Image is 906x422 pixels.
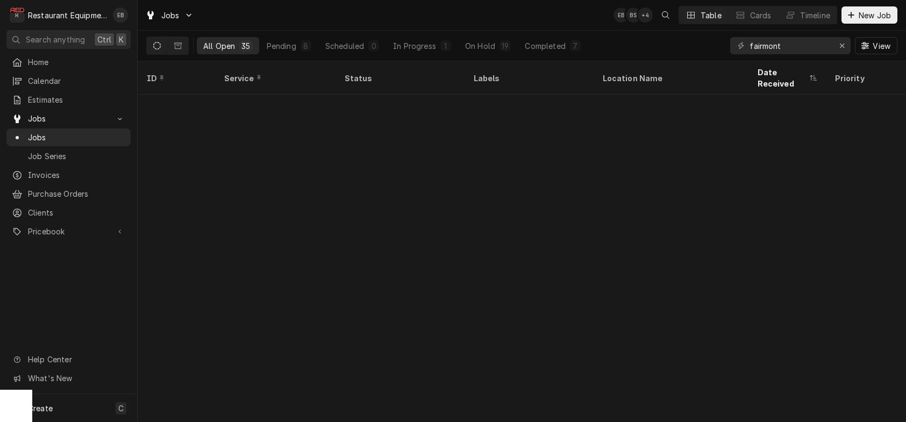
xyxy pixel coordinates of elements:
a: Job Series [6,147,131,165]
span: Home [28,56,125,68]
a: Clients [6,204,131,221]
a: Go to Pricebook [6,223,131,240]
div: 19 [502,40,509,52]
div: Date Received [757,67,807,89]
span: Search anything [26,34,85,45]
span: C [118,403,124,414]
a: Jobs [6,128,131,146]
a: Invoices [6,166,131,184]
div: EB [613,8,629,23]
div: Bryan Sanders's Avatar [626,8,641,23]
div: BS [626,8,641,23]
div: Restaurant Equipment Diagnostics's Avatar [10,8,25,23]
a: Home [6,53,131,71]
a: Purchase Orders [6,185,131,203]
a: Go to Jobs [141,6,198,24]
span: View [871,40,893,52]
span: Clients [28,207,125,218]
div: In Progress [393,40,436,52]
span: Create [28,404,53,413]
div: Location Name [602,73,738,84]
div: Service [224,73,325,84]
a: Go to Jobs [6,110,131,127]
div: 1 [443,40,449,52]
div: Priority [834,73,893,84]
div: On Hold [465,40,495,52]
div: All Open [203,40,235,52]
input: Keyword search [750,37,830,54]
a: Calendar [6,72,131,90]
div: Restaurant Equipment Diagnostics [28,10,107,21]
div: Pending [267,40,296,52]
span: Ctrl [97,34,111,45]
div: Labels [473,73,585,84]
div: Completed [525,40,565,52]
a: Go to Help Center [6,351,131,368]
span: Invoices [28,169,125,181]
span: Job Series [28,151,125,162]
span: Jobs [161,10,180,21]
div: EB [113,8,128,23]
div: 7 [572,40,579,52]
span: Jobs [28,132,125,143]
div: + 4 [638,8,653,23]
button: Erase input [833,37,851,54]
div: R [10,8,25,23]
span: Jobs [28,113,109,124]
button: View [855,37,897,54]
span: Pricebook [28,226,109,237]
button: Open search [657,6,674,24]
span: New Job [857,10,893,21]
span: K [119,34,124,45]
div: Emily Bird's Avatar [613,8,629,23]
span: Estimates [28,94,125,105]
div: Table [701,10,722,21]
div: Status [344,73,454,84]
div: Timeline [800,10,830,21]
button: New Job [841,6,897,24]
span: Purchase Orders [28,188,125,199]
div: Cards [750,10,772,21]
div: 35 [241,40,250,52]
div: 0 [370,40,377,52]
a: Go to What's New [6,369,131,387]
div: 8 [303,40,309,52]
div: ID [146,73,204,84]
span: Calendar [28,75,125,87]
button: Search anythingCtrlK [6,30,131,49]
a: Estimates [6,91,131,109]
div: Scheduled [325,40,364,52]
span: What's New [28,373,124,384]
div: Emily Bird's Avatar [113,8,128,23]
span: Help Center [28,354,124,365]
